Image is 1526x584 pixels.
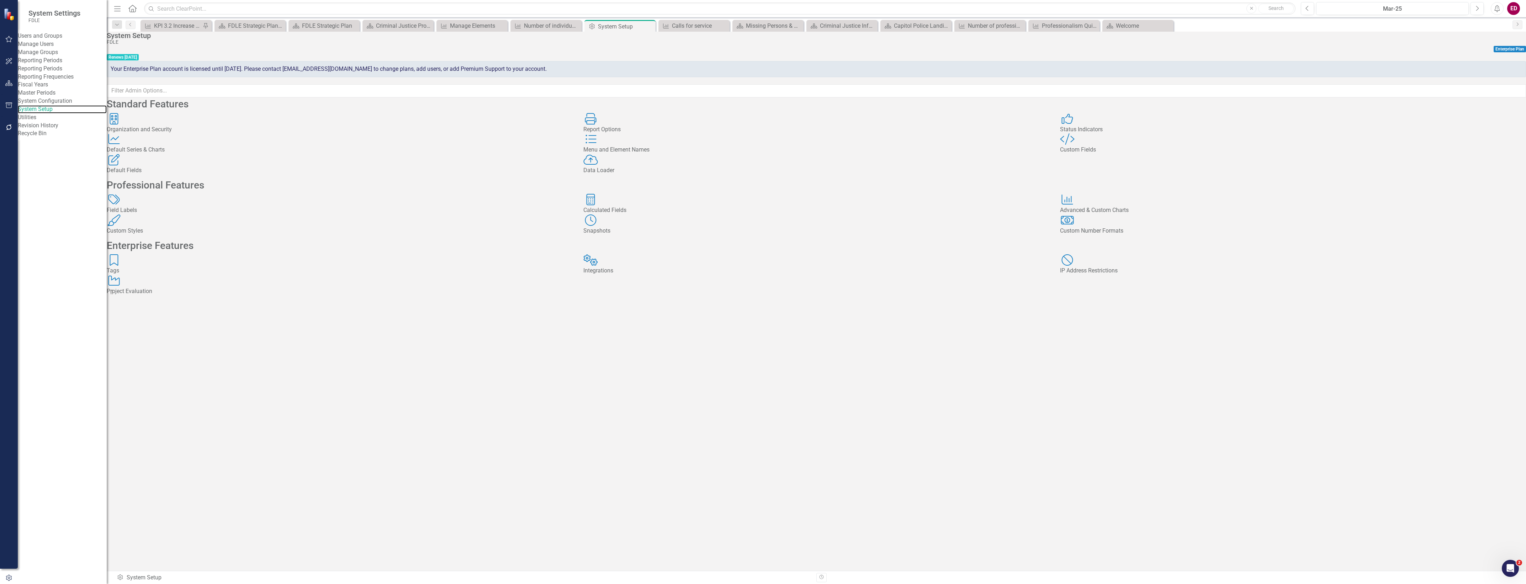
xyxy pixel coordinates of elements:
[18,65,107,73] a: Reporting Periods
[154,21,201,30] div: KPI 3.2 Increase the number of specialized High-Liability Training courses per year to internal a...
[583,227,1049,235] div: Snapshots
[734,21,802,30] a: Missing Persons & Offender Enforcement Landing Page
[660,21,728,30] a: Calls for service
[894,21,950,30] div: Capitol Police Landing
[302,21,358,30] div: FDLE Strategic Plan
[376,21,432,30] div: Criminal Justice Professionalism, Standards & Training Services Landing Page
[1060,227,1526,235] div: Custom Number Formats
[1319,5,1466,13] div: Mar-25
[228,21,284,30] div: FDLE Strategic Plan Quick View Charts
[107,227,573,235] div: Custom Styles
[117,574,811,582] div: System Setup
[450,21,506,30] div: Manage Elements
[524,21,580,30] div: Number of individuals who took exam
[598,22,654,31] div: System Setup
[882,21,950,30] a: Capitol Police Landing
[512,21,580,30] a: Number of individuals who took exam
[18,129,107,138] a: Recycle Bin
[18,57,107,65] div: Reporting Periods
[107,166,573,175] div: Default Fields
[1516,560,1522,566] span: 2
[1060,146,1526,154] div: Custom Fields
[583,206,1049,214] div: Calculated Fields
[956,21,1024,30] a: Number of professional law enforcement certificates issued
[107,32,1522,39] div: System Setup
[28,17,80,23] small: FDLE
[4,8,16,21] img: ClearPoint Strategy
[107,146,573,154] div: Default Series & Charts
[107,39,1522,45] div: FDLE
[18,97,107,105] div: System Configuration
[18,81,107,89] a: Fiscal Years
[808,21,876,30] a: Criminal Justice Information Services Landing Page
[1060,267,1526,275] div: IP Address Restrictions
[107,99,1526,110] h2: Standard Features
[18,113,107,122] div: Utilities
[438,21,506,30] a: Manage Elements
[1042,21,1098,30] div: Professionalism Quick Stats
[18,105,107,113] a: System Setup
[1268,5,1284,11] span: Search
[107,287,573,296] div: Project Evaluation
[1316,2,1469,15] button: Mar-25
[142,21,201,30] a: KPI 3.2 Increase the number of specialized High-Liability Training courses per year to internal a...
[107,54,139,60] span: Renews [DATE]
[583,126,1049,134] div: Report Options
[1030,21,1098,30] a: Professionalism Quick Stats
[583,166,1049,175] div: Data Loader
[107,267,573,275] div: Tags
[107,180,1526,191] h2: Professional Features
[820,21,876,30] div: Criminal Justice Information Services Landing Page
[107,126,573,134] div: Organization and Security
[583,267,1049,275] div: Integrations
[107,84,1526,97] input: Filter Admin Options...
[216,21,284,30] a: FDLE Strategic Plan Quick View Charts
[364,21,432,30] a: Criminal Justice Professionalism, Standards & Training Services Landing Page
[968,21,1024,30] div: Number of professional law enforcement certificates issued
[28,9,80,17] span: System Settings
[18,89,107,97] a: Master Periods
[290,21,358,30] a: FDLE Strategic Plan
[746,21,802,30] div: Missing Persons & Offender Enforcement Landing Page
[583,146,1049,154] div: Menu and Element Names
[18,32,107,40] div: Users and Groups
[1507,2,1520,15] button: ED
[1494,46,1526,52] span: Enterprise Plan
[672,21,728,30] div: Calls for service
[1502,560,1519,577] iframe: Intercom live chat
[107,206,573,214] div: Field Labels
[18,122,107,130] a: Revision History
[1104,21,1172,30] a: Welcome
[1060,126,1526,134] div: Status Indicators
[107,61,1526,77] div: Your Enterprise Plan account is licensed until [DATE]. Please contact [EMAIL_ADDRESS][DOMAIN_NAME...
[107,240,1526,251] h2: Enterprise Features
[1258,4,1294,14] button: Search
[1060,206,1526,214] div: Advanced & Custom Charts
[18,48,107,57] a: Manage Groups
[18,40,107,48] a: Manage Users
[1116,21,1172,30] div: Welcome
[144,2,1295,15] input: Search ClearPoint...
[18,73,107,81] a: Reporting Frequencies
